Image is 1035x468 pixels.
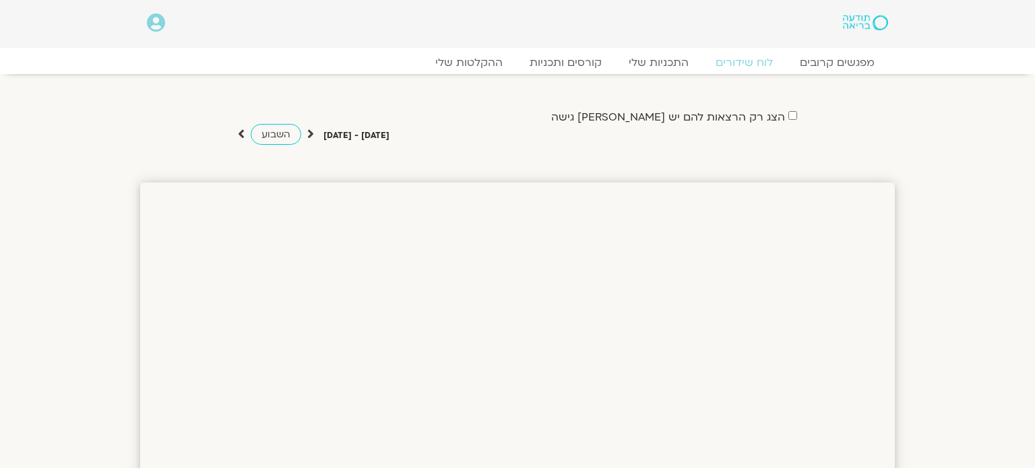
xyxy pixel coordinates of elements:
nav: Menu [147,56,888,69]
a: לוח שידורים [702,56,786,69]
span: השבוע [261,128,290,141]
a: קורסים ותכניות [516,56,615,69]
label: הצג רק הרצאות להם יש [PERSON_NAME] גישה [551,111,785,123]
a: השבוע [251,124,301,145]
a: ההקלטות שלי [422,56,516,69]
a: התכניות שלי [615,56,702,69]
a: מפגשים קרובים [786,56,888,69]
p: [DATE] - [DATE] [323,129,389,143]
